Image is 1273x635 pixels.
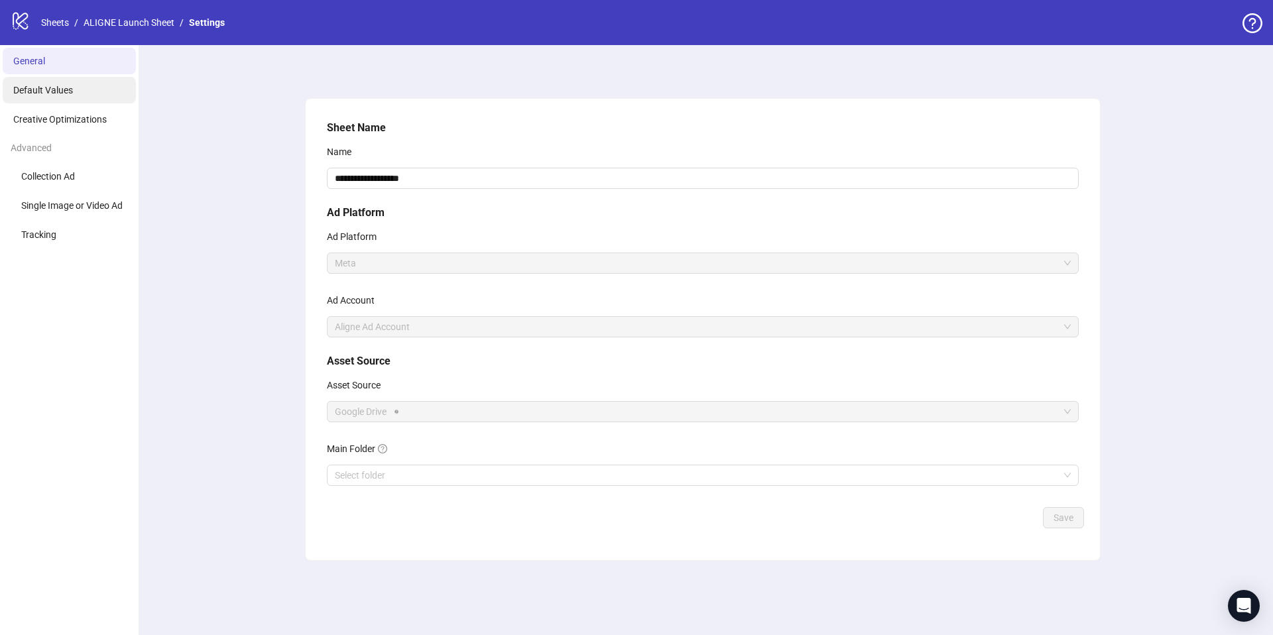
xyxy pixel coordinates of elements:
label: Name [327,141,360,162]
span: question-circle [378,444,387,453]
span: Creative Optimizations [13,114,107,125]
li: / [74,15,78,30]
li: / [180,15,184,30]
span: General [13,56,45,66]
span: question-circle [1243,13,1262,33]
div: Open Intercom Messenger [1228,590,1260,622]
span: Google Drive [335,402,1071,422]
span: Default Values [13,85,73,95]
a: Sheets [38,15,72,30]
input: Name [327,168,1079,189]
a: ALIGNE Launch Sheet [81,15,177,30]
h5: Sheet Name [327,120,1079,136]
label: Asset Source [327,375,389,396]
h5: Ad Platform [327,205,1079,221]
label: Main Folder [327,438,396,459]
span: Collection Ad [21,171,75,182]
button: Save [1043,507,1084,528]
span: Single Image or Video Ad [21,200,123,211]
div: Tooltip anchor [391,406,402,418]
label: Ad Platform [327,226,385,247]
span: Meta [335,253,1071,273]
span: Aligne Ad Account [335,317,1071,337]
a: Settings [186,15,227,30]
span: Tracking [21,229,56,240]
h5: Asset Source [327,353,1079,369]
label: Ad Account [327,290,383,311]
